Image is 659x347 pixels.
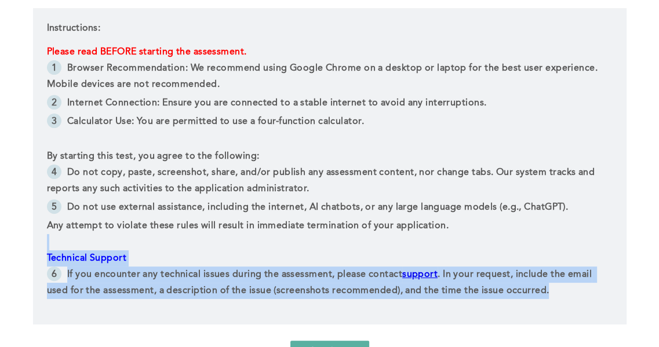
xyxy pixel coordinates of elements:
[47,270,595,295] span: . In your request, include the email used for the assessment, a description of the issue (screens...
[67,270,402,279] span: If you encounter any technical issues during the assessment, please contact
[67,98,486,108] span: Internet Connection: Ensure you are connected to a stable internet to avoid any interruptions.
[47,254,126,263] span: Technical Support
[47,221,449,231] span: Any attempt to violate these rules will result in immediate termination of your application.
[47,152,260,161] span: By starting this test, you agree to the following:
[47,64,600,89] span: Browser Recommendation: We recommend using Google Chrome on a desktop or laptop for the best user...
[47,48,247,57] span: Please read BEFORE starting the assessment.
[402,270,438,279] a: support
[47,168,598,193] span: Do not copy, paste, screenshot, share, and/or publish any assessment content, nor change tabs. Ou...
[67,117,364,126] span: Calculator Use: You are permitted to use a four-function calculator.
[33,8,627,324] div: Instructions:
[67,203,568,212] span: Do not use external assistance, including the internet, AI chatbots, or any large language models...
